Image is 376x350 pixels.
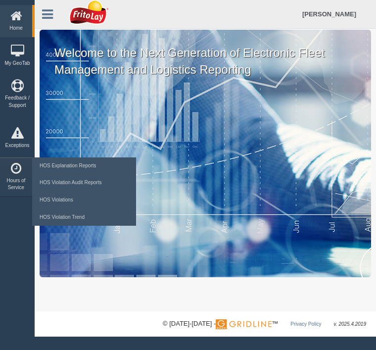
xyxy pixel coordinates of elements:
[37,192,131,209] a: HOS Violations
[37,174,131,192] a: HOS Violation Audit Reports
[40,30,371,78] p: Welcome to the Next Generation of Electronic Fleet Management and Logistics Reporting
[37,157,131,175] a: HOS Explanation Reports
[163,319,366,329] div: © [DATE]-[DATE] - ™
[37,209,131,226] a: HOS Violation Trend
[290,321,321,327] a: Privacy Policy
[216,319,272,329] img: Gridline
[334,321,366,327] span: v. 2025.4.2019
